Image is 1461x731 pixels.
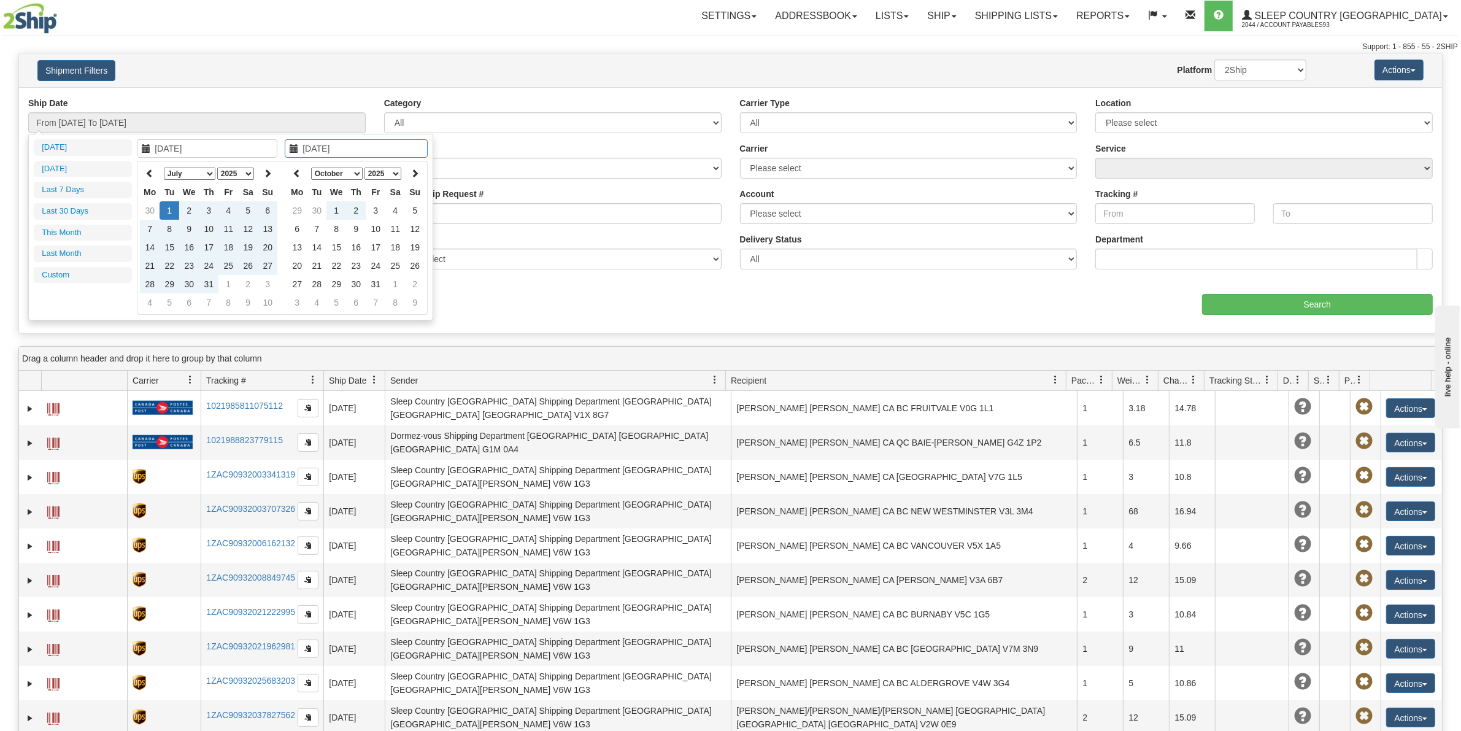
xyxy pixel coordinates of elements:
div: grid grouping header [19,347,1442,371]
a: Expand [24,540,36,552]
td: 30 [179,275,199,293]
td: 1 [385,275,405,293]
td: [DATE] [323,563,385,597]
td: 3 [258,275,277,293]
td: [DATE] [323,425,385,460]
a: Label [47,707,60,727]
td: [PERSON_NAME] [PERSON_NAME] CA BC BURNABY V5C 1G5 [731,597,1077,632]
span: Tracking # [206,374,246,387]
td: 17 [199,238,218,257]
label: Location [1095,97,1131,109]
td: 28 [307,275,326,293]
td: 29 [160,275,179,293]
th: Sa [238,183,258,201]
a: Expand [24,643,36,656]
td: 4 [1123,528,1169,563]
td: 30 [307,201,326,220]
button: Actions [1386,605,1435,624]
td: 3.18 [1123,391,1169,425]
th: We [179,183,199,201]
a: Sleep Country [GEOGRAPHIC_DATA] 2044 / Account Payables93 [1233,1,1457,31]
span: Unknown [1294,605,1311,622]
td: 11 [1169,632,1215,666]
a: Tracking Status filter column settings [1257,369,1278,390]
td: 1 [1077,460,1123,494]
td: 26 [238,257,258,275]
a: Expand [24,574,36,587]
iframe: chat widget [1433,303,1460,428]
td: 16 [179,238,199,257]
a: Ship Date filter column settings [364,369,385,390]
span: Unknown [1294,536,1311,553]
button: Actions [1386,708,1435,727]
span: Charge [1163,374,1189,387]
td: 9.66 [1169,528,1215,563]
button: Copy to clipboard [298,674,318,692]
a: 1021985811075112 [206,401,283,411]
label: Tracking # [1095,188,1138,200]
td: 9 [405,293,425,312]
td: 15.09 [1169,563,1215,597]
img: 20 - Canada Post [133,400,193,416]
a: Sender filter column settings [704,369,725,390]
input: From [1095,203,1255,224]
span: Sender [390,374,418,387]
button: Copy to clipboard [298,433,318,452]
li: Custom [34,267,132,284]
span: Tracking Status [1209,374,1263,387]
a: Shipment Issues filter column settings [1318,369,1339,390]
label: Category [384,97,422,109]
th: Fr [366,183,385,201]
td: 3 [366,201,385,220]
td: 24 [366,257,385,275]
a: Label [47,673,60,692]
td: 2 [405,275,425,293]
td: 1 [218,275,238,293]
a: Label [47,570,60,589]
td: 5 [238,201,258,220]
td: 1 [160,201,179,220]
button: Shipment Filters [37,60,115,81]
label: Order # / Ship Request # [384,188,484,200]
a: Carrier filter column settings [180,369,201,390]
td: 1 [1077,632,1123,666]
a: Expand [24,437,36,449]
button: Actions [1386,433,1435,452]
td: [PERSON_NAME] [PERSON_NAME] CA BC NEW WESTMINSTER V3L 3M4 [731,494,1077,528]
td: Sleep Country [GEOGRAPHIC_DATA] Shipping Department [GEOGRAPHIC_DATA] [GEOGRAPHIC_DATA][PERSON_NA... [385,494,731,528]
span: Pickup Not Assigned [1355,708,1373,725]
td: [PERSON_NAME] [PERSON_NAME] CA BC [GEOGRAPHIC_DATA] V7M 3N9 [731,632,1077,666]
td: [DATE] [323,460,385,494]
td: 3 [1123,460,1169,494]
td: 5 [405,201,425,220]
img: logo2044.jpg [3,3,57,34]
label: Account [740,188,774,200]
a: Expand [24,471,36,484]
td: 4 [140,293,160,312]
div: Support: 1 - 855 - 55 - 2SHIP [3,42,1458,52]
span: Pickup Not Assigned [1355,433,1373,450]
a: Packages filter column settings [1091,369,1112,390]
a: Label [47,432,60,452]
span: Recipient [731,374,766,387]
li: Last 7 Days [34,182,132,198]
span: Delivery Status [1283,374,1293,387]
td: 18 [218,238,238,257]
li: Last Month [34,246,132,262]
td: [DATE] [323,528,385,563]
td: 14.78 [1169,391,1215,425]
td: [PERSON_NAME] [PERSON_NAME] CA BC VANCOUVER V5X 1A5 [731,528,1077,563]
img: 8 - UPS [133,606,145,622]
td: 10 [258,293,277,312]
span: Unknown [1294,501,1311,519]
td: 16 [346,238,366,257]
td: 2 [179,201,199,220]
button: Actions [1374,60,1424,80]
td: 7 [199,293,218,312]
button: Actions [1386,398,1435,418]
td: 3 [287,293,307,312]
button: Actions [1386,570,1435,590]
td: 23 [346,257,366,275]
td: 4 [385,201,405,220]
a: Label [47,604,60,624]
